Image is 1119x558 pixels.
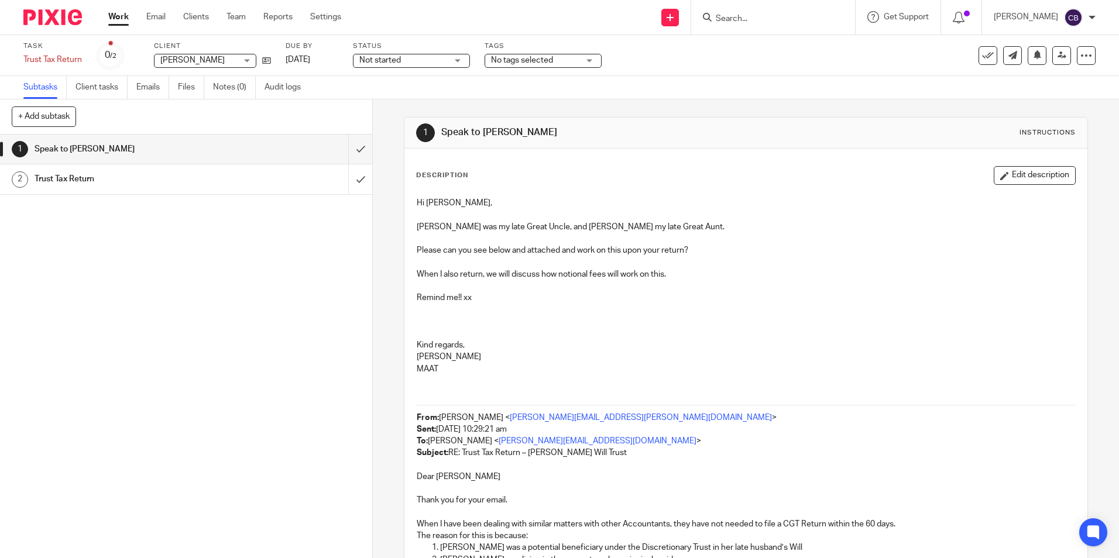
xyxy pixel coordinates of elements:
span: [PERSON_NAME] [160,56,225,64]
input: Search [715,14,820,25]
p: ​Kind regards, ​ [417,328,1075,352]
strong: Sent: [417,425,436,433]
img: svg%3E [1064,8,1083,27]
span: Not started [359,56,401,64]
p: When I also return, we will discuss how notional fees will work on this. [417,268,1075,280]
p: Dear [PERSON_NAME] [417,471,1075,483]
p: [PERSON_NAME] < > [DATE] 10:29:21 am [PERSON_NAME] < > RE: Trust Tax Return – [PERSON_NAME] Will ... [417,412,1075,459]
h1: Trust Tax Return [35,170,236,188]
p: When I have been dealing with similar matters with other Accountants, they have not needed to fil... [417,518,1075,530]
div: Instructions [1020,128,1076,137]
h1: Speak to [PERSON_NAME] [35,140,236,158]
a: Work [108,11,129,23]
label: Status [353,42,470,51]
div: 0 [105,49,116,62]
div: 1 [416,123,435,142]
div: 1 [12,141,28,157]
a: Clients [183,11,209,23]
a: Team [226,11,246,23]
p: [PERSON_NAME] [994,11,1058,23]
p: [PERSON_NAME] [417,351,1075,363]
img: Pixie [23,9,82,25]
p: Thank you for your email. [417,494,1075,506]
button: Edit description [994,166,1076,185]
p: Hi [PERSON_NAME], [417,197,1075,209]
p: The reason for this is because: [417,530,1075,542]
div: 2 [12,171,28,188]
strong: From: [417,414,439,422]
strong: To: [417,437,428,445]
a: Emails [136,76,169,99]
label: Tags [485,42,602,51]
p: MAAT [417,363,1075,375]
a: Subtasks [23,76,67,99]
button: + Add subtask [12,106,76,126]
span: [DATE] [286,56,310,64]
small: /2 [110,53,116,59]
strong: Subject: [417,449,448,457]
a: [PERSON_NAME][EMAIL_ADDRESS][DOMAIN_NAME] [499,437,696,445]
p: Description [416,171,468,180]
a: Settings [310,11,341,23]
p: Remind me!! xx [417,292,1075,304]
div: Trust Tax Return [23,54,82,66]
a: Client tasks [75,76,128,99]
a: Reports [263,11,293,23]
h1: Speak to [PERSON_NAME] [441,126,771,139]
label: Due by [286,42,338,51]
a: Files [178,76,204,99]
a: [PERSON_NAME][EMAIL_ADDRESS][PERSON_NAME][DOMAIN_NAME] [510,414,772,422]
p: Please can you see below and attached and work on this upon your return? [417,244,1075,256]
a: Audit logs [265,76,310,99]
a: Notes (0) [213,76,256,99]
label: Task [23,42,82,51]
a: Email [146,11,166,23]
label: Client [154,42,271,51]
p: [PERSON_NAME] was my late Great Uncle, and [PERSON_NAME] my late Great Aunt. [417,221,1075,233]
p: [PERSON_NAME] was a potential beneficiary under the Discretionary Trust in her late husband’s Will [440,542,1075,553]
span: Get Support [884,13,929,21]
span: No tags selected [491,56,553,64]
